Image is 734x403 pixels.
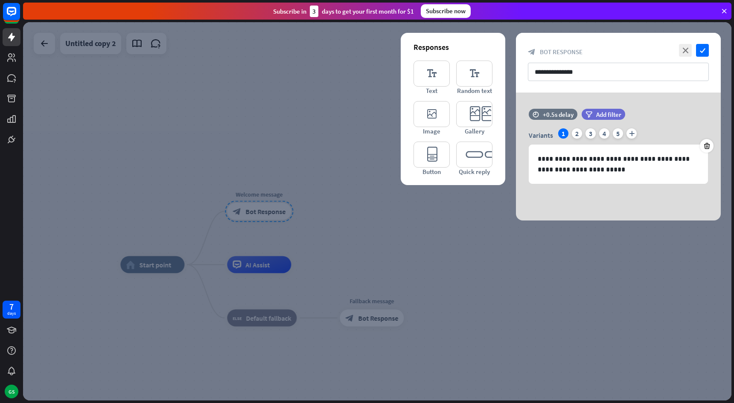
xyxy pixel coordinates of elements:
[540,48,583,56] span: Bot Response
[7,3,32,29] button: Open LiveChat chat widget
[696,44,709,57] i: check
[9,303,14,310] div: 7
[421,4,471,18] div: Subscribe now
[572,128,582,139] div: 2
[529,131,553,139] span: Variants
[310,6,318,17] div: 3
[679,44,692,57] i: close
[3,301,20,319] a: 7 days
[626,128,637,139] i: plus
[585,128,596,139] div: 3
[7,310,16,316] div: days
[599,128,609,139] div: 4
[5,385,18,398] div: GS
[528,48,536,56] i: block_bot_response
[533,111,539,117] i: time
[585,111,592,118] i: filter
[558,128,568,139] div: 1
[596,110,621,119] span: Add filter
[613,128,623,139] div: 5
[273,6,414,17] div: Subscribe in days to get your first month for $1
[543,110,574,119] div: +0.5s delay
